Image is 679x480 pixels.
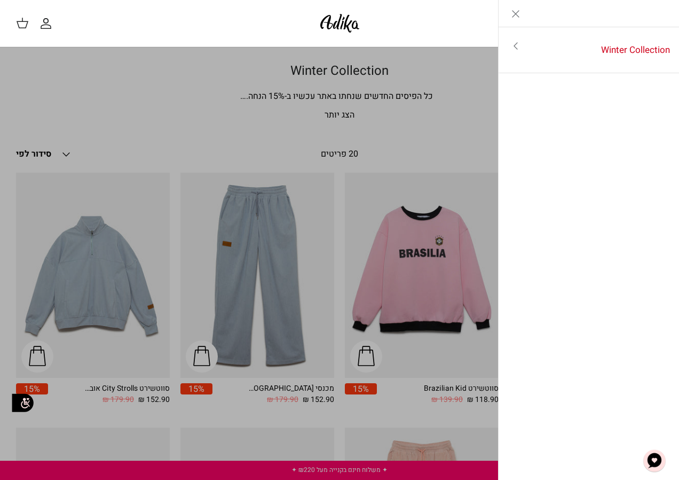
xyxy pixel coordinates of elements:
[638,445,670,477] button: צ'אט
[317,11,362,36] img: Adika IL
[40,17,57,30] a: החשבון שלי
[8,389,37,418] img: accessibility_icon02.svg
